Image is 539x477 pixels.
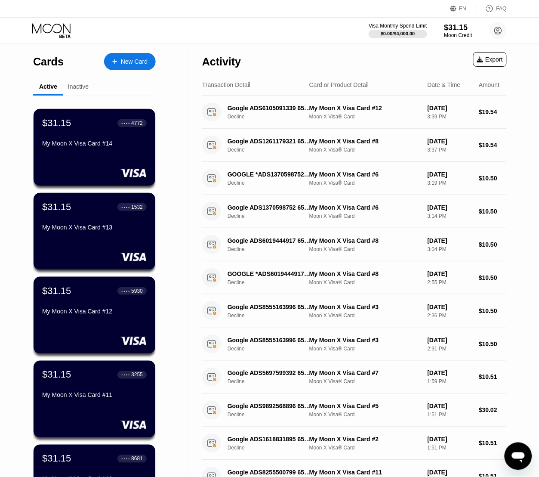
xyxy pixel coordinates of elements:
[479,407,507,414] div: $30.02
[228,304,311,310] div: Google ADS8555163996 650-2530000 US
[202,261,507,294] div: GOOGLE *ADS6019444917 [EMAIL_ADDRESS]DeclineMy Moon X Visa Card #8Moon X Visa® Card[DATE]2:55 PM$...
[428,403,472,410] div: [DATE]
[309,270,421,277] div: My Moon X Visa Card #8
[228,270,311,277] div: GOOGLE *ADS6019444917 [EMAIL_ADDRESS]
[428,313,472,319] div: 2:36 PM
[228,114,318,120] div: Decline
[444,32,472,38] div: Moon Credit
[428,114,472,120] div: 3:39 PM
[428,237,472,244] div: [DATE]
[228,213,318,219] div: Decline
[477,56,503,63] div: Export
[479,108,507,115] div: $19.54
[309,213,421,219] div: Moon X Visa® Card
[444,23,472,38] div: $31.15Moon Credit
[309,412,421,418] div: Moon X Visa® Card
[34,109,155,186] div: $31.15● ● ● ●4772My Moon X Visa Card #14
[428,379,472,385] div: 1:59 PM
[68,83,89,90] div: Inactive
[479,274,507,281] div: $10.50
[309,81,369,88] div: Card or Product Detail
[428,346,472,352] div: 2:31 PM
[34,193,155,270] div: $31.15● ● ● ●1532My Moon X Visa Card #13
[428,469,472,476] div: [DATE]
[309,279,421,285] div: Moon X Visa® Card
[121,374,130,376] div: ● ● ● ●
[228,403,311,410] div: Google ADS9892568896 650-2530000 US
[202,195,507,228] div: Google ADS1370598752 650-2530000 USDeclineMy Moon X Visa Card #6Moon X Visa® Card[DATE]3:14 PM$10.50
[228,469,311,476] div: Google ADS8255500799 650-2530000 US
[428,171,472,178] div: [DATE]
[428,436,472,443] div: [DATE]
[496,6,507,12] div: FAQ
[309,237,421,244] div: My Moon X Visa Card #8
[309,445,421,451] div: Moon X Visa® Card
[131,120,143,126] div: 4772
[131,456,143,462] div: 8681
[309,436,421,443] div: My Moon X Visa Card #2
[309,379,421,385] div: Moon X Visa® Card
[42,308,147,315] div: My Moon X Visa Card #12
[121,122,130,124] div: ● ● ● ●
[42,118,71,129] div: $31.15
[479,341,507,347] div: $10.50
[202,328,507,361] div: Google ADS8555163996 650-2530000 USDeclineMy Moon X Visa Card #3Moon X Visa® Card[DATE]2:31 PM$10.50
[228,445,318,451] div: Decline
[42,453,71,465] div: $31.15
[473,52,507,67] div: Export
[479,241,507,248] div: $10.50
[428,246,472,252] div: 3:04 PM
[42,369,71,381] div: $31.15
[121,290,130,292] div: ● ● ● ●
[42,392,147,399] div: My Moon X Visa Card #11
[228,237,311,244] div: Google ADS6019444917 650-2530000 US
[428,81,461,88] div: Date & Time
[428,412,472,418] div: 1:51 PM
[202,361,507,394] div: Google ADS5697599392 650-2530000 USDeclineMy Moon X Visa Card #7Moon X Visa® Card[DATE]1:59 PM$10.51
[228,180,318,186] div: Decline
[428,304,472,310] div: [DATE]
[309,370,421,377] div: My Moon X Visa Card #7
[121,206,130,208] div: ● ● ● ●
[202,294,507,328] div: Google ADS8555163996 650-2530000 USDeclineMy Moon X Visa Card #3Moon X Visa® Card[DATE]2:36 PM$10.50
[228,279,318,285] div: Decline
[202,96,507,129] div: Google ADS6105091339 650-2530000 USDeclineMy Moon X Visa Card #12Moon X Visa® Card[DATE]3:39 PM$1...
[428,337,472,344] div: [DATE]
[309,147,421,153] div: Moon X Visa® Card
[477,4,507,13] div: FAQ
[428,204,472,211] div: [DATE]
[42,140,147,147] div: My Moon X Visa Card #14
[228,171,311,178] div: GOOGLE *ADS1370598752 [EMAIL_ADDRESS]
[459,6,467,12] div: EN
[381,31,415,36] div: $0.00 / $4,000.00
[228,346,318,352] div: Decline
[309,114,421,120] div: Moon X Visa® Card
[444,23,472,32] div: $31.15
[39,83,57,90] div: Active
[228,370,311,377] div: Google ADS5697599392 650-2530000 US
[202,81,250,88] div: Transaction Detail
[104,53,156,70] div: New Card
[228,337,311,344] div: Google ADS8555163996 650-2530000 US
[121,458,130,460] div: ● ● ● ●
[309,469,421,476] div: My Moon X Visa Card #11
[428,138,472,145] div: [DATE]
[479,175,507,182] div: $10.50
[34,277,155,354] div: $31.15● ● ● ●5930My Moon X Visa Card #12
[309,171,421,178] div: My Moon X Visa Card #6
[228,105,311,112] div: Google ADS6105091339 650-2530000 US
[309,403,421,410] div: My Moon X Visa Card #5
[479,374,507,381] div: $10.51
[121,58,148,65] div: New Card
[228,204,311,211] div: Google ADS1370598752 650-2530000 US
[369,23,427,38] div: Visa Monthly Spend Limit$0.00/$4,000.00
[228,313,318,319] div: Decline
[228,436,311,443] div: Google ADS1618831895 650-2530000 US
[34,361,155,438] div: $31.15● ● ● ●3255My Moon X Visa Card #11
[428,270,472,277] div: [DATE]
[131,288,143,294] div: 5930
[228,412,318,418] div: Decline
[309,246,421,252] div: Moon X Visa® Card
[309,180,421,186] div: Moon X Visa® Card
